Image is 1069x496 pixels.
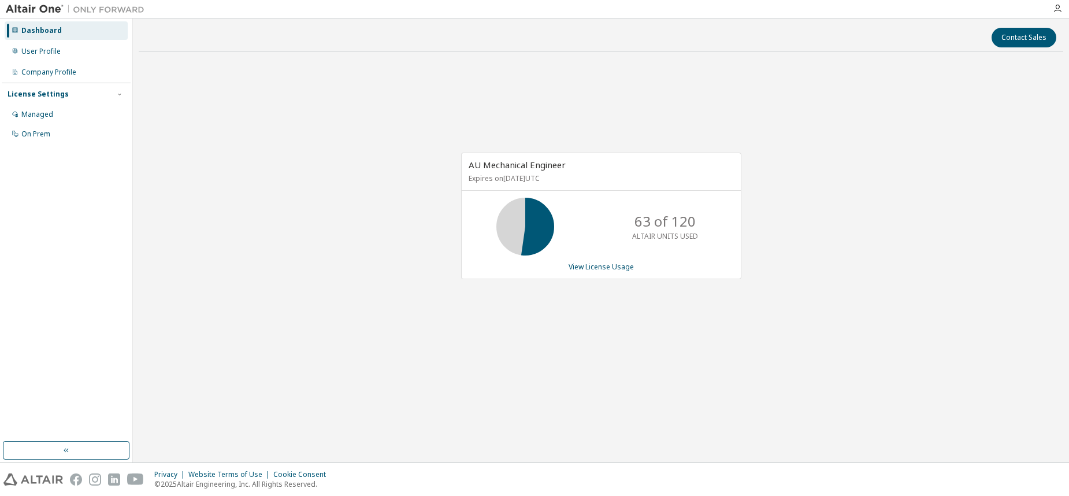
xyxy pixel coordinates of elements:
[469,173,731,183] p: Expires on [DATE] UTC
[154,479,333,489] p: © 2025 Altair Engineering, Inc. All Rights Reserved.
[634,212,696,231] p: 63 of 120
[992,28,1056,47] button: Contact Sales
[569,262,634,272] a: View License Usage
[127,473,144,486] img: youtube.svg
[70,473,82,486] img: facebook.svg
[469,159,566,171] span: AU Mechanical Engineer
[154,470,188,479] div: Privacy
[8,90,69,99] div: License Settings
[108,473,120,486] img: linkedin.svg
[21,110,53,119] div: Managed
[21,47,61,56] div: User Profile
[89,473,101,486] img: instagram.svg
[21,129,50,139] div: On Prem
[21,26,62,35] div: Dashboard
[6,3,150,15] img: Altair One
[188,470,273,479] div: Website Terms of Use
[21,68,76,77] div: Company Profile
[3,473,63,486] img: altair_logo.svg
[273,470,333,479] div: Cookie Consent
[632,231,698,241] p: ALTAIR UNITS USED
